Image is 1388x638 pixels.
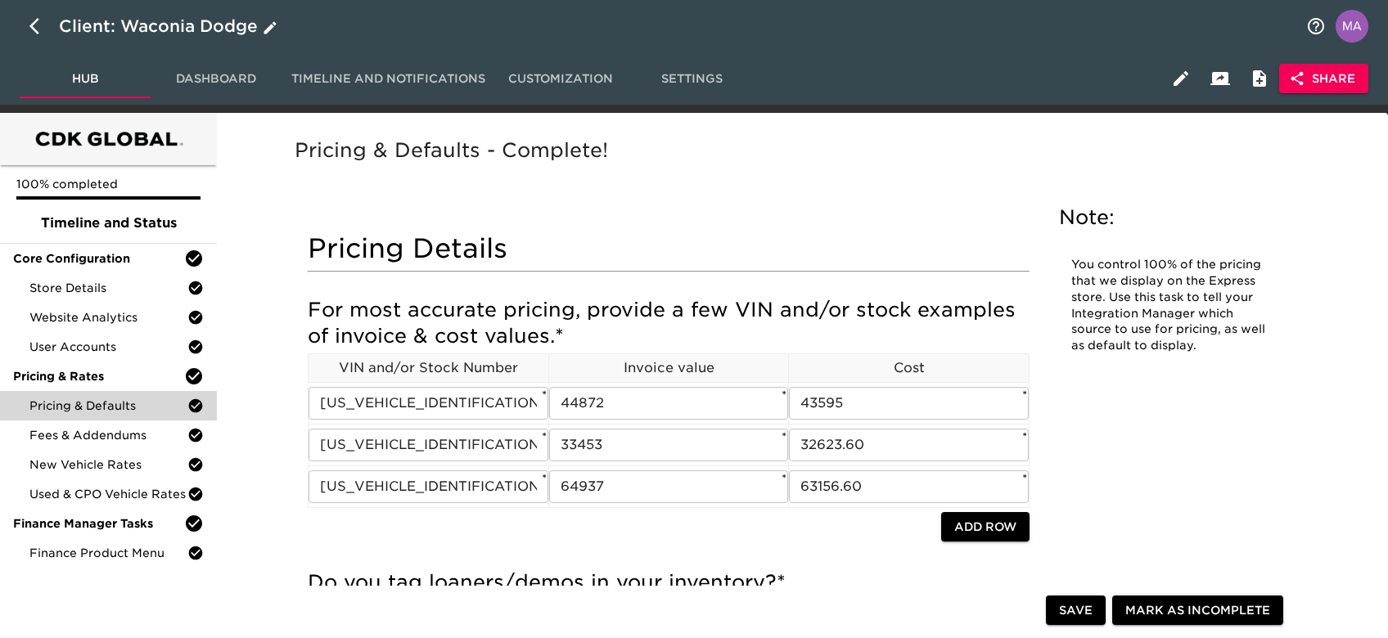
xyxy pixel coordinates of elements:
[291,69,485,89] span: Timeline and Notifications
[789,358,1029,378] p: Cost
[29,309,187,326] span: Website Analytics
[59,13,281,39] div: Client: Waconia Dodge
[549,358,789,378] p: Invoice value
[1059,204,1280,231] h5: Note:
[1046,595,1106,626] button: Save
[941,512,1030,542] button: Add Row
[1059,600,1093,621] span: Save
[29,486,187,502] span: Used & CPO Vehicle Rates
[13,368,184,384] span: Pricing & Rates
[1292,69,1355,89] span: Share
[29,456,187,473] span: New Vehicle Rates
[309,358,548,378] p: VIN and/or Stock Number
[13,250,184,267] span: Core Configuration
[308,569,1030,595] h5: Do you tag loaners/demos in your inventory?
[1125,600,1270,621] span: Mark as Incomplete
[295,137,1303,164] h5: Pricing & Defaults - Complete!
[29,398,187,414] span: Pricing & Defaults
[16,176,201,192] p: 100% completed
[1296,7,1336,46] button: notifications
[636,69,747,89] span: Settings
[308,232,1030,265] h4: Pricing Details
[1112,595,1283,626] button: Mark as Incomplete
[308,297,1030,349] h5: For most accurate pricing, provide a few VIN and/or stock examples of invoice & cost values.
[29,280,187,296] span: Store Details
[29,427,187,443] span: Fees & Addendums
[1071,257,1268,354] p: You control 100% of the pricing that we display on the Express store. Use this task to tell your ...
[29,545,187,561] span: Finance Product Menu
[505,69,616,89] span: Customization
[1336,10,1368,43] img: Profile
[29,339,187,355] span: User Accounts
[1279,64,1368,94] button: Share
[160,69,272,89] span: Dashboard
[1240,59,1279,98] button: Internal Notes and Comments
[1201,59,1240,98] button: Client View
[1161,59,1201,98] button: Edit Hub
[13,213,204,233] span: Timeline and Status
[13,515,184,532] span: Finance Manager Tasks
[954,517,1016,537] span: Add Row
[29,69,141,89] span: Hub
